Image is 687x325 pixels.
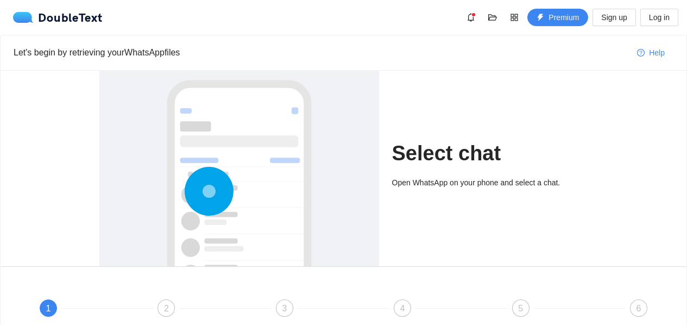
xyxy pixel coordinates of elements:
[628,44,673,61] button: question-circleHelp
[637,49,645,58] span: question-circle
[392,177,588,189] div: Open WhatsApp on your phone and select a chat.
[506,9,523,26] button: appstore
[593,9,635,26] button: Sign up
[463,13,479,22] span: bell
[14,46,628,59] div: Let's begin by retrieving your WhatsApp files
[392,141,588,166] h1: Select chat
[649,47,665,59] span: Help
[282,304,287,313] span: 3
[640,9,678,26] button: Log in
[46,304,51,313] span: 1
[484,9,501,26] button: folder-open
[649,11,670,23] span: Log in
[13,12,103,23] a: logoDoubleText
[13,12,103,23] div: DoubleText
[549,11,579,23] span: Premium
[537,14,544,22] span: thunderbolt
[527,9,588,26] button: thunderboltPremium
[462,9,480,26] button: bell
[164,304,169,313] span: 2
[601,11,627,23] span: Sign up
[13,12,38,23] img: logo
[400,304,405,313] span: 4
[506,13,522,22] span: appstore
[518,304,523,313] span: 5
[636,304,641,313] span: 6
[484,13,501,22] span: folder-open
